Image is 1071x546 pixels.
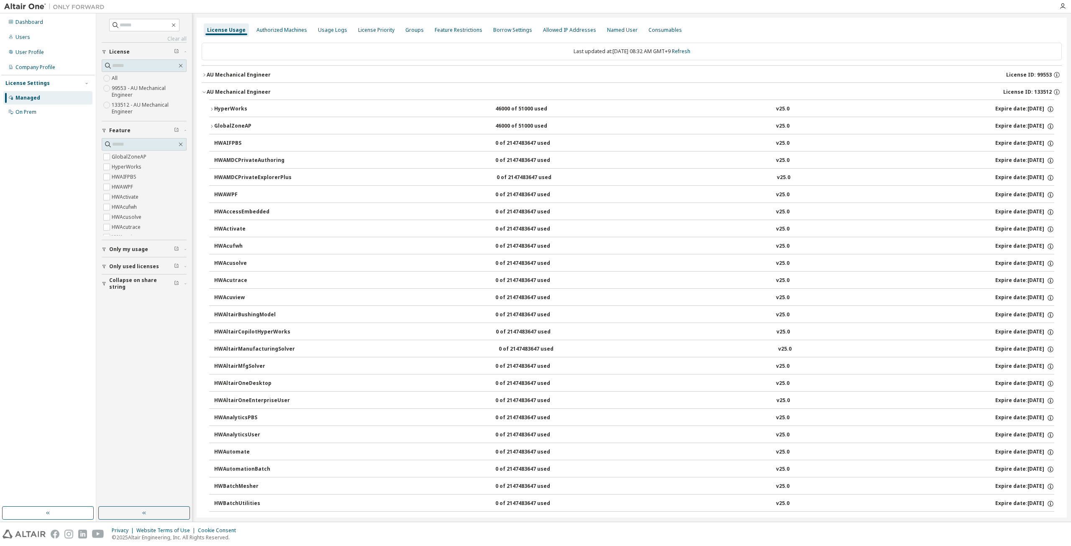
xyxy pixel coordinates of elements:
[995,414,1054,422] div: Expire date: [DATE]
[995,157,1054,164] div: Expire date: [DATE]
[64,530,73,538] img: instagram.svg
[435,27,482,33] div: Feature Restrictions
[202,66,1062,84] button: AU Mechanical EngineerLicense ID: 99553
[214,226,290,233] div: HWActivate
[214,517,290,525] div: HWBatteryDesigner
[214,134,1054,153] button: HWAIFPBS0 of 2147483647 usedv25.0Expire date:[DATE]
[214,151,1054,170] button: HWAMDCPrivateAuthoring0 of 2147483647 usedv25.0Expire date:[DATE]
[776,191,789,199] div: v25.0
[776,123,789,130] div: v25.0
[51,530,59,538] img: facebook.svg
[112,534,241,541] p: © 2025 Altair Engineering, Inc. All Rights Reserved.
[214,243,290,250] div: HWAcufwh
[15,19,43,26] div: Dashboard
[109,263,159,270] span: Only used licenses
[776,414,789,422] div: v25.0
[995,140,1054,147] div: Expire date: [DATE]
[256,27,307,33] div: Authorized Machines
[102,274,187,293] button: Collapse on share string
[214,340,1054,359] button: HWAltairManufacturingSolver0 of 2147483647 usedv25.0Expire date:[DATE]
[109,127,131,134] span: Feature
[102,257,187,276] button: Only used licenses
[112,100,187,117] label: 133512 - AU Mechanical Engineer
[174,127,179,134] span: Clear filter
[214,328,290,336] div: HWAltairCopilotHyperWorks
[776,380,789,387] div: v25.0
[495,414,571,422] div: 0 of 2147483647 used
[995,483,1054,490] div: Expire date: [DATE]
[776,466,789,473] div: v25.0
[214,374,1054,393] button: HWAltairOneDesktop0 of 2147483647 usedv25.0Expire date:[DATE]
[214,483,290,490] div: HWBatchMesher
[112,73,119,83] label: All
[776,363,789,370] div: v25.0
[15,109,36,115] div: On Prem
[214,157,290,164] div: HWAMDCPrivateAuthoring
[202,43,1062,60] div: Last updated at: [DATE] 08:32 AM GMT+9
[112,202,138,212] label: HWAcufwh
[214,306,1054,324] button: HWAltairBushingModel0 of 2147483647 usedv25.0Expire date:[DATE]
[776,140,789,147] div: v25.0
[995,208,1054,216] div: Expire date: [DATE]
[495,226,571,233] div: 0 of 2147483647 used
[495,243,571,250] div: 0 of 2147483647 used
[776,517,789,525] div: v25.0
[112,222,142,232] label: HWAcutrace
[109,277,174,290] span: Collapse on share string
[214,460,1054,479] button: HWAutomationBatch0 of 2147483647 usedv25.0Expire date:[DATE]
[112,172,138,182] label: HWAIFPBS
[495,397,571,405] div: 0 of 2147483647 used
[112,212,143,222] label: HWAcusolve
[112,83,187,100] label: 99553 - AU Mechanical Engineer
[214,323,1054,341] button: HWAltairCopilotHyperWorks0 of 2147483647 usedv25.0Expire date:[DATE]
[776,208,789,216] div: v25.0
[214,443,1054,461] button: HWAutomate0 of 2147483647 usedv25.0Expire date:[DATE]
[102,43,187,61] button: License
[174,246,179,253] span: Clear filter
[493,27,532,33] div: Borrow Settings
[102,240,187,259] button: Only my usage
[214,357,1054,376] button: HWAltairMfgSolver0 of 2147483647 usedv25.0Expire date:[DATE]
[214,123,290,130] div: GlobalZoneAP
[3,530,46,538] img: altair_logo.svg
[995,517,1054,525] div: Expire date: [DATE]
[995,105,1054,113] div: Expire date: [DATE]
[214,477,1054,496] button: HWBatchMesher0 of 2147483647 usedv25.0Expire date:[DATE]
[214,254,1054,273] button: HWAcusolve0 of 2147483647 usedv25.0Expire date:[DATE]
[495,517,571,525] div: 0 of 2147483647 used
[214,186,1054,204] button: HWAWPF0 of 2147483647 usedv25.0Expire date:[DATE]
[174,280,179,287] span: Clear filter
[109,49,130,55] span: License
[995,380,1054,387] div: Expire date: [DATE]
[495,105,571,113] div: 46000 of 51000 used
[776,328,790,336] div: v25.0
[495,500,571,508] div: 0 of 2147483647 used
[776,105,789,113] div: v25.0
[112,527,136,534] div: Privacy
[776,157,789,164] div: v25.0
[995,449,1054,456] div: Expire date: [DATE]
[1006,72,1052,78] span: License ID: 99553
[495,431,571,439] div: 0 of 2147483647 used
[607,27,638,33] div: Named User
[358,27,395,33] div: License Priority
[777,174,790,182] div: v25.0
[4,3,109,11] img: Altair One
[214,466,290,473] div: HWAutomationBatch
[136,527,198,534] div: Website Terms of Use
[495,449,571,456] div: 0 of 2147483647 used
[495,191,571,199] div: 0 of 2147483647 used
[15,95,40,101] div: Managed
[214,289,1054,307] button: HWAcuview0 of 2147483647 usedv25.0Expire date:[DATE]
[995,226,1054,233] div: Expire date: [DATE]
[495,140,571,147] div: 0 of 2147483647 used
[495,208,571,216] div: 0 of 2147483647 used
[209,100,1054,118] button: HyperWorks46000 of 51000 usedv25.0Expire date:[DATE]
[102,121,187,140] button: Feature
[214,208,290,216] div: HWAccessEmbedded
[776,260,789,267] div: v25.0
[214,426,1054,444] button: HWAnalyticsUser0 of 2147483647 usedv25.0Expire date:[DATE]
[496,328,571,336] div: 0 of 2147483647 used
[495,123,571,130] div: 46000 of 51000 used
[102,36,187,42] a: Clear all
